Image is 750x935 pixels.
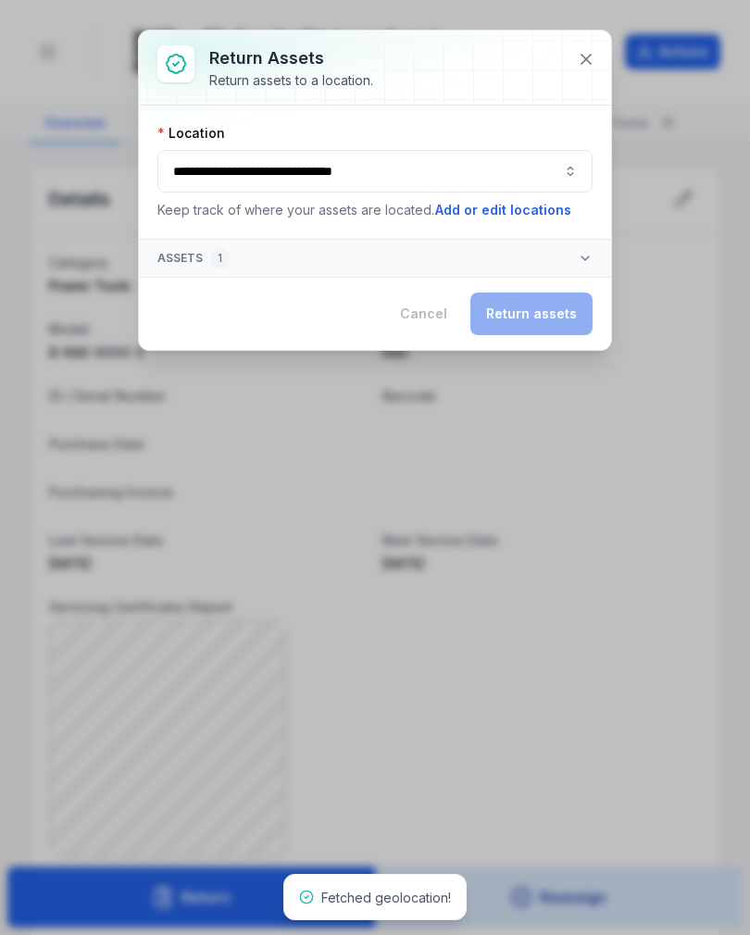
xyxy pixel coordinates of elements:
button: Assets1 [139,240,611,277]
h3: Return assets [209,45,373,71]
p: Keep track of where your assets are located. [157,200,593,220]
span: Fetched geolocation! [321,890,451,905]
span: Assets [157,247,230,269]
label: Location [157,124,225,143]
div: 1 [210,247,230,269]
button: Add or edit locations [434,200,572,220]
div: Return assets to a location. [209,71,373,90]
